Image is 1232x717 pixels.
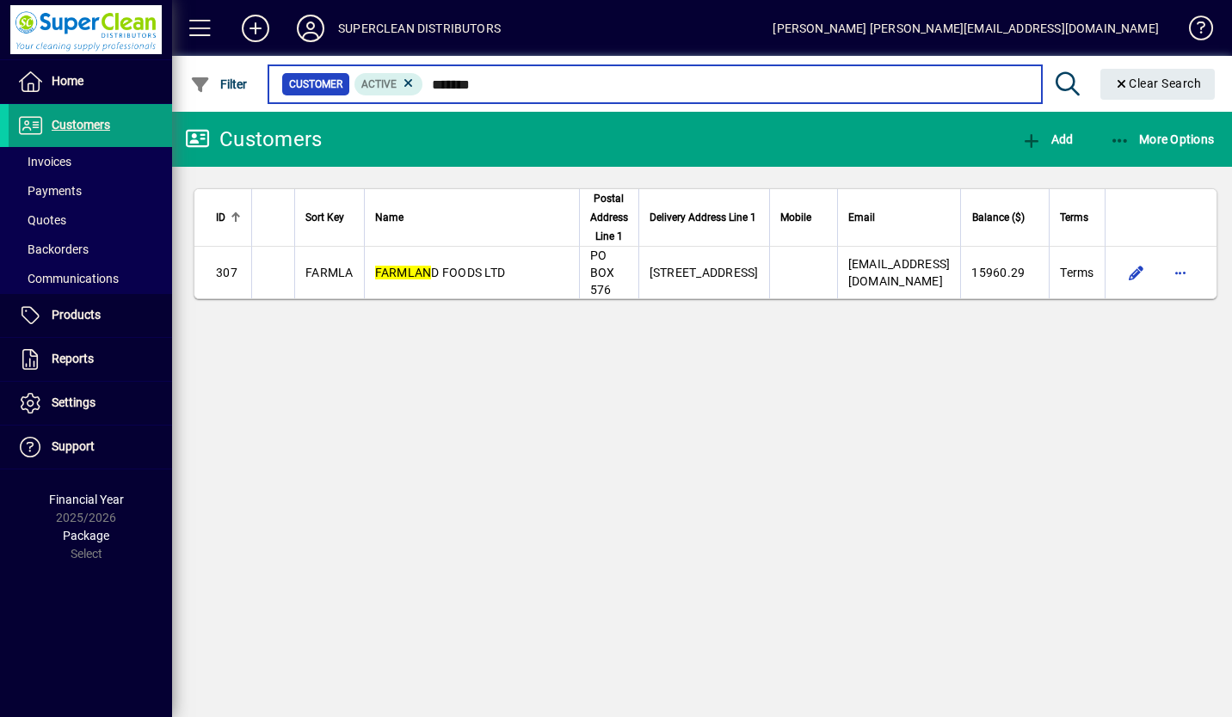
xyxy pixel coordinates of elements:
[289,76,342,93] span: Customer
[49,493,124,506] span: Financial Year
[186,69,252,100] button: Filter
[1167,259,1195,286] button: More options
[1021,132,1073,146] span: Add
[52,439,95,453] span: Support
[848,208,875,227] span: Email
[354,73,423,95] mat-chip: Activation Status: Active
[17,242,89,256] span: Backorders
[9,235,172,264] a: Backorders
[17,213,66,227] span: Quotes
[972,208,1025,227] span: Balance ($)
[9,176,172,205] a: Payments
[9,147,172,176] a: Invoices
[190,77,248,91] span: Filter
[63,529,109,542] span: Package
[228,13,283,44] button: Add
[9,382,172,425] a: Settings
[1060,264,1093,281] span: Terms
[780,208,827,227] div: Mobile
[9,294,172,337] a: Products
[650,266,759,279] span: [STREET_ADDRESS]
[1123,259,1150,286] button: Edit
[216,266,237,279] span: 307
[305,266,354,279] span: FARMLA
[848,257,951,288] span: [EMAIL_ADDRESS][DOMAIN_NAME]
[780,208,811,227] span: Mobile
[1110,132,1215,146] span: More Options
[9,338,172,381] a: Reports
[971,208,1040,227] div: Balance ($)
[375,266,432,279] em: FARMLAN
[1114,77,1202,90] span: Clear Search
[773,15,1159,42] div: [PERSON_NAME] [PERSON_NAME][EMAIL_ADDRESS][DOMAIN_NAME]
[17,272,119,285] span: Communications
[52,74,83,88] span: Home
[960,247,1049,298] td: 15960.29
[9,426,172,469] a: Support
[1100,69,1216,100] button: Clear
[52,308,101,322] span: Products
[375,208,569,227] div: Name
[590,189,628,246] span: Postal Address Line 1
[52,352,94,365] span: Reports
[216,208,241,227] div: ID
[52,118,110,132] span: Customers
[216,208,225,227] span: ID
[1017,124,1077,155] button: Add
[17,155,71,169] span: Invoices
[185,126,322,153] div: Customers
[1060,208,1088,227] span: Terms
[650,208,756,227] span: Delivery Address Line 1
[52,395,95,409] span: Settings
[305,208,344,227] span: Sort Key
[338,15,501,42] div: SUPERCLEAN DISTRIBUTORS
[9,264,172,293] a: Communications
[375,266,506,279] span: D FOODS LTD
[9,205,172,235] a: Quotes
[1106,124,1219,155] button: More Options
[283,13,338,44] button: Profile
[1176,3,1210,59] a: Knowledge Base
[848,208,951,227] div: Email
[375,208,403,227] span: Name
[9,60,172,103] a: Home
[361,78,397,90] span: Active
[590,248,615,297] span: PO BOX 576
[17,184,82,198] span: Payments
